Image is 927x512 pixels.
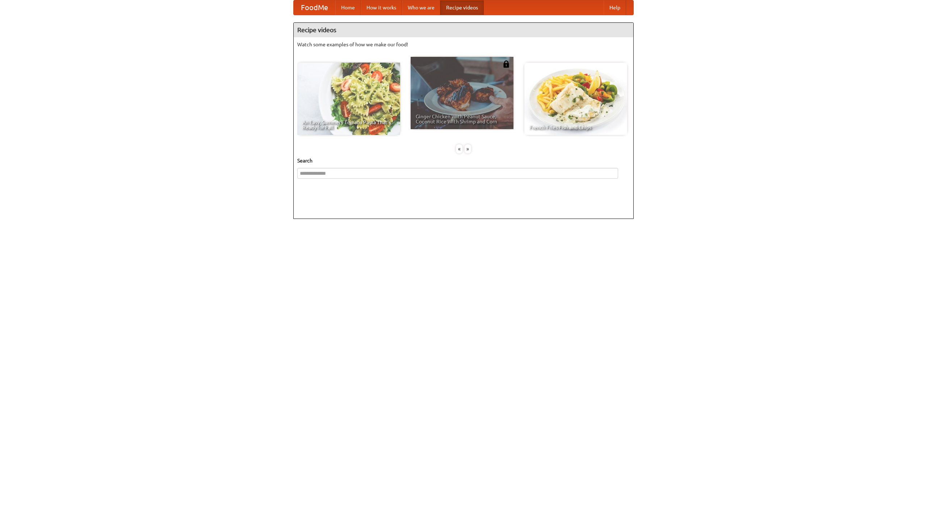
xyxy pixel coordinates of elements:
[361,0,402,15] a: How it works
[294,23,633,37] h4: Recipe videos
[294,0,335,15] a: FoodMe
[402,0,440,15] a: Who we are
[465,144,471,153] div: »
[604,0,626,15] a: Help
[456,144,462,153] div: «
[335,0,361,15] a: Home
[529,125,622,130] span: French Fries Fish and Chips
[297,63,400,135] a: An Easy, Summery Tomato Pasta That's Ready for Fall
[524,63,627,135] a: French Fries Fish and Chips
[302,120,395,130] span: An Easy, Summery Tomato Pasta That's Ready for Fall
[503,60,510,68] img: 483408.png
[297,157,630,164] h5: Search
[297,41,630,48] p: Watch some examples of how we make our food!
[440,0,484,15] a: Recipe videos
